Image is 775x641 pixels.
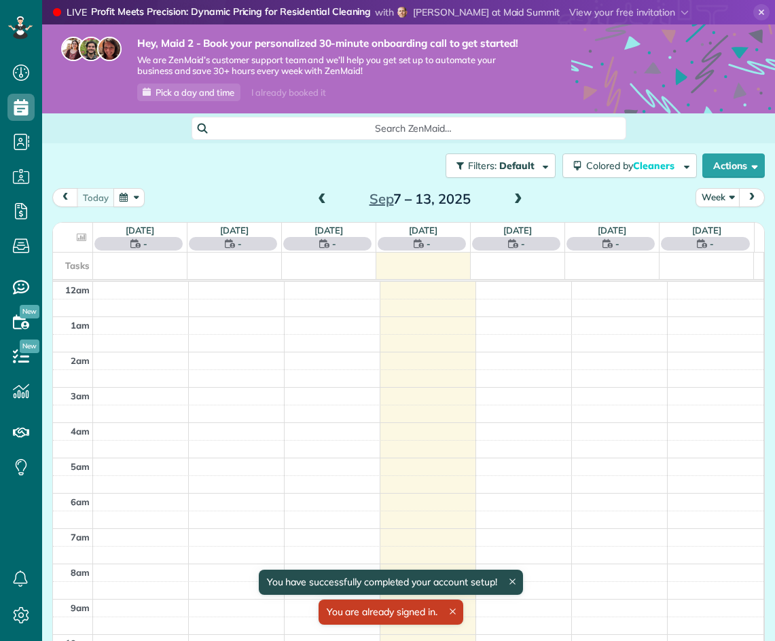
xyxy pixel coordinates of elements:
span: 7am [71,532,90,543]
a: Filters: Default [439,153,556,178]
button: prev [52,188,78,206]
span: Default [499,160,535,172]
span: - [427,237,431,251]
img: maria-72a9807cf96188c08ef61303f053569d2e2a8a1cde33d635c8a3ac13582a053d.jpg [61,37,86,61]
h2: 7 – 13, 2025 [335,191,505,206]
button: Actions [702,153,765,178]
a: [DATE] [126,225,155,236]
span: Filters: [468,160,497,172]
span: We are ZenMaid’s customer support team and we’ll help you get set up to automate your business an... [137,54,530,77]
a: Pick a day and time [137,84,240,101]
span: - [521,237,525,251]
span: - [238,237,242,251]
span: New [20,305,39,318]
button: next [739,188,765,206]
span: 1am [71,320,90,331]
span: 5am [71,461,90,472]
div: You have successfully completed your account setup! [258,570,522,595]
div: You are already signed in. [318,600,463,625]
span: 6am [71,496,90,507]
span: 12am [65,285,90,295]
span: 2am [71,355,90,366]
img: eric-emms-1dc0b960be489f0b5332433d4fb03c2273338208315b624d43a84e7e22b6eddb.png [397,7,408,18]
span: Colored by [586,160,679,172]
img: michelle-19f622bdf1676172e81f8f8fba1fb50e276960ebfe0243fe18214015130c80e4.jpg [97,37,122,61]
a: [DATE] [314,225,344,236]
span: - [710,237,714,251]
span: - [332,237,336,251]
a: [DATE] [503,225,533,236]
img: jorge-587dff0eeaa6aab1f244e6dc62b8924c3b6ad411094392a53c71c6c4a576187d.jpg [79,37,103,61]
span: Cleaners [633,160,677,172]
button: Filters: Default [446,153,556,178]
span: with [375,6,394,18]
span: 9am [71,602,90,613]
span: Tasks [65,260,90,271]
span: New [20,340,39,353]
a: [DATE] [409,225,438,236]
span: - [615,237,619,251]
span: - [143,237,147,251]
span: Pick a day and time [156,87,234,98]
a: [DATE] [692,225,721,236]
button: Colored byCleaners [562,153,697,178]
strong: Hey, Maid 2 - Book your personalized 30-minute onboarding call to get started! [137,37,530,50]
span: 8am [71,567,90,578]
a: [DATE] [220,225,249,236]
span: Sep [370,190,394,207]
span: [PERSON_NAME] at Maid Summit [413,6,560,18]
span: 3am [71,390,90,401]
button: Week [696,188,740,206]
button: today [77,188,115,206]
span: 4am [71,426,90,437]
a: [DATE] [598,225,627,236]
div: I already booked it [243,84,334,101]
